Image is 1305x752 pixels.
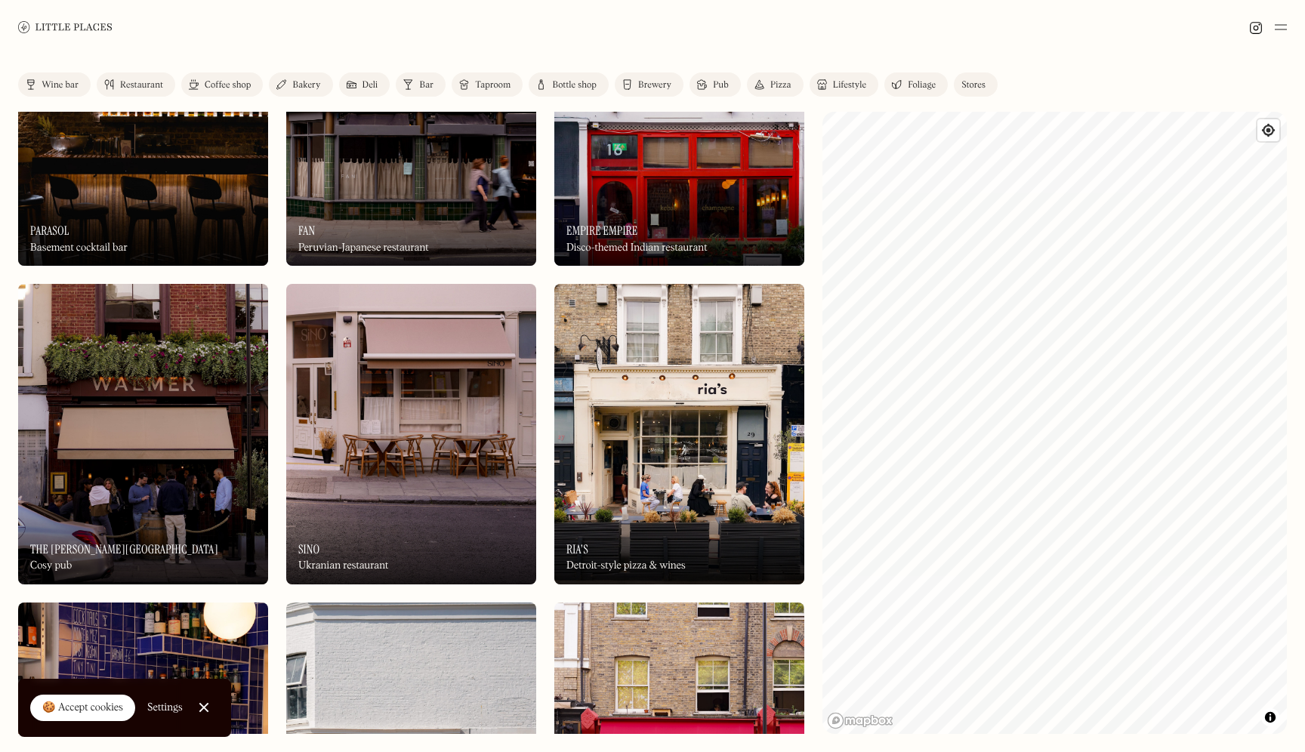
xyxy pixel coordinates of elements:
[42,81,79,90] div: Wine bar
[292,81,320,90] div: Bakery
[452,72,523,97] a: Taproom
[475,81,511,90] div: Taproom
[42,701,123,716] div: 🍪 Accept cookies
[954,72,998,97] a: Stores
[298,542,319,556] h3: Sino
[298,559,388,572] div: Ukranian restaurant
[566,242,707,254] div: Disco-themed Indian restaurant
[30,242,128,254] div: Basement cocktail bar
[269,72,332,97] a: Bakery
[298,223,315,238] h3: Fan
[833,81,866,90] div: Lifestyle
[298,242,429,254] div: Peruvian-Japanese restaurant
[203,707,204,708] div: Close Cookie Popup
[810,72,878,97] a: Lifestyle
[1266,709,1275,726] span: Toggle attribution
[638,81,671,90] div: Brewery
[827,712,893,729] a: Mapbox homepage
[286,284,536,584] a: SinoSinoSinoUkranian restaurant
[362,81,378,90] div: Deli
[566,223,637,238] h3: Empire Empire
[961,81,986,90] div: Stores
[30,559,72,572] div: Cosy pub
[566,542,588,556] h3: Ria's
[189,692,219,723] a: Close Cookie Popup
[18,284,268,584] a: The Walmer CastleThe Walmer CastleThe [PERSON_NAME][GEOGRAPHIC_DATA]Cosy pub
[554,284,804,584] img: Ria's
[552,81,597,90] div: Bottle shop
[30,695,135,722] a: 🍪 Accept cookies
[339,72,390,97] a: Deli
[205,81,251,90] div: Coffee shop
[286,284,536,584] img: Sino
[690,72,741,97] a: Pub
[181,72,263,97] a: Coffee shop
[747,72,804,97] a: Pizza
[419,81,433,90] div: Bar
[97,72,175,97] a: Restaurant
[770,81,791,90] div: Pizza
[396,72,446,97] a: Bar
[30,542,218,556] h3: The [PERSON_NAME][GEOGRAPHIC_DATA]
[615,72,683,97] a: Brewery
[18,284,268,584] img: The Walmer Castle
[529,72,609,97] a: Bottle shop
[554,284,804,584] a: Ria'sRia'sRia'sDetroit-style pizza & wines
[566,559,686,572] div: Detroit-style pizza & wines
[713,81,729,90] div: Pub
[120,81,163,90] div: Restaurant
[147,702,183,713] div: Settings
[30,223,69,238] h3: Parasol
[18,72,91,97] a: Wine bar
[1261,708,1279,726] button: Toggle attribution
[908,81,936,90] div: Foliage
[1257,119,1279,141] button: Find my location
[884,72,948,97] a: Foliage
[822,112,1287,734] canvas: Map
[147,691,183,725] a: Settings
